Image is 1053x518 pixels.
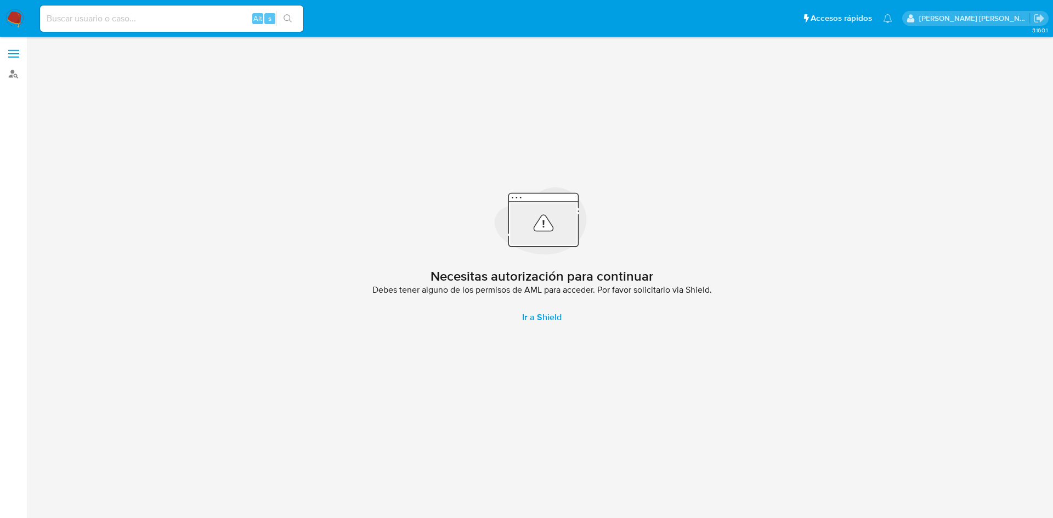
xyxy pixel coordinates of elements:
span: Alt [253,13,262,24]
p: ext_jesssali@mercadolibre.com.mx [919,13,1030,24]
h2: Necesitas autorización para continuar [431,268,653,284]
span: Ir a Shield [522,304,562,331]
a: Ir a Shield [509,304,575,331]
input: Buscar usuario o caso... [40,12,303,26]
span: Debes tener alguno de los permisos de AML para acceder. Por favor solicitarlo via Shield. [372,284,712,295]
a: Salir [1033,13,1045,24]
a: Notificaciones [883,14,892,23]
span: s [268,13,271,24]
span: Accesos rápidos [811,13,872,24]
button: search-icon [276,11,299,26]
